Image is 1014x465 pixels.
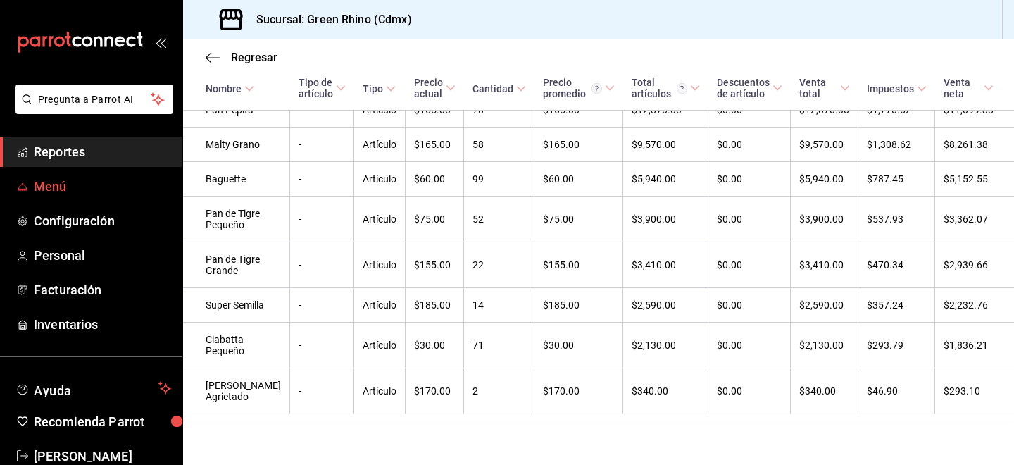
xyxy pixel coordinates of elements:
div: Descuentos de artículo [717,77,770,99]
div: Precio actual [414,77,443,99]
span: Configuración [34,211,171,230]
span: Tipo [363,83,396,94]
td: $3,900.00 [791,197,858,242]
td: $0.00 [708,162,791,197]
span: Pregunta a Parrot AI [38,92,151,107]
td: $2,590.00 [791,288,858,323]
td: - [290,162,354,197]
td: $60.00 [406,162,464,197]
td: $46.90 [858,368,935,414]
div: Total artículos [632,77,687,99]
td: Artículo [354,242,406,288]
td: Ciabatta Pequeño [183,323,290,368]
td: $2,590.00 [623,288,708,323]
svg: El total artículos considera cambios de precios en los artículos así como costos adicionales por ... [677,83,687,94]
td: $185.00 [406,288,464,323]
span: Descuentos de artículo [717,77,782,99]
div: Precio promedio [543,77,602,99]
td: Artículo [354,323,406,368]
td: $75.00 [534,197,623,242]
td: $340.00 [791,368,858,414]
td: - [290,288,354,323]
td: $0.00 [708,242,791,288]
h3: Sucursal: Green Rhino (Cdmx) [245,11,412,28]
td: $787.45 [858,162,935,197]
td: 71 [464,323,534,368]
div: Venta total [799,77,837,99]
td: $1,308.62 [858,128,935,162]
td: $0.00 [708,368,791,414]
td: $5,940.00 [623,162,708,197]
td: Artículo [354,197,406,242]
td: - [290,128,354,162]
td: $0.00 [708,323,791,368]
td: Artículo [354,162,406,197]
span: Impuestos [867,83,927,94]
td: Artículo [354,128,406,162]
td: $0.00 [708,128,791,162]
td: $60.00 [534,162,623,197]
span: Tipo de artículo [299,77,346,99]
td: Artículo [354,368,406,414]
td: $357.24 [858,288,935,323]
td: $9,570.00 [623,128,708,162]
td: $9,570.00 [791,128,858,162]
td: $0.00 [708,197,791,242]
td: $30.00 [534,323,623,368]
td: 58 [464,128,534,162]
td: $3,900.00 [623,197,708,242]
td: $155.00 [534,242,623,288]
span: Total artículos [632,77,700,99]
span: Venta neta [944,77,994,99]
td: - [290,242,354,288]
svg: Precio promedio = Total artículos / cantidad [591,83,602,94]
td: $170.00 [406,368,464,414]
div: Impuestos [867,83,914,94]
button: open_drawer_menu [155,37,166,48]
td: $3,410.00 [791,242,858,288]
span: Nombre [206,83,254,94]
span: Reportes [34,142,171,161]
td: $185.00 [534,288,623,323]
div: Tipo de artículo [299,77,333,99]
td: $537.93 [858,197,935,242]
td: $470.34 [858,242,935,288]
td: - [290,323,354,368]
button: Regresar [206,51,277,64]
span: Ayuda [34,380,153,397]
td: $2,130.00 [623,323,708,368]
div: Cantidad [472,83,513,94]
button: Pregunta a Parrot AI [15,85,173,114]
span: Precio actual [414,77,456,99]
td: $0.00 [708,288,791,323]
td: Pan de Tigre Pequeño [183,197,290,242]
span: Recomienda Parrot [34,412,171,431]
span: Cantidad [472,83,526,94]
td: - [290,368,354,414]
td: Super Semilla [183,288,290,323]
td: $30.00 [406,323,464,368]
td: Pan de Tigre Grande [183,242,290,288]
div: Nombre [206,83,242,94]
a: Pregunta a Parrot AI [10,102,173,117]
td: Malty Grano [183,128,290,162]
td: $3,410.00 [623,242,708,288]
td: $155.00 [406,242,464,288]
td: [PERSON_NAME] Agrietado [183,368,290,414]
span: Precio promedio [543,77,615,99]
span: Menú [34,177,171,196]
td: $170.00 [534,368,623,414]
span: Personal [34,246,171,265]
td: 22 [464,242,534,288]
td: - [290,197,354,242]
td: $293.79 [858,323,935,368]
td: $75.00 [406,197,464,242]
td: $5,940.00 [791,162,858,197]
td: $340.00 [623,368,708,414]
span: Inventarios [34,315,171,334]
div: Venta neta [944,77,982,99]
span: Facturación [34,280,171,299]
td: 52 [464,197,534,242]
span: Venta total [799,77,850,99]
td: $165.00 [534,128,623,162]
